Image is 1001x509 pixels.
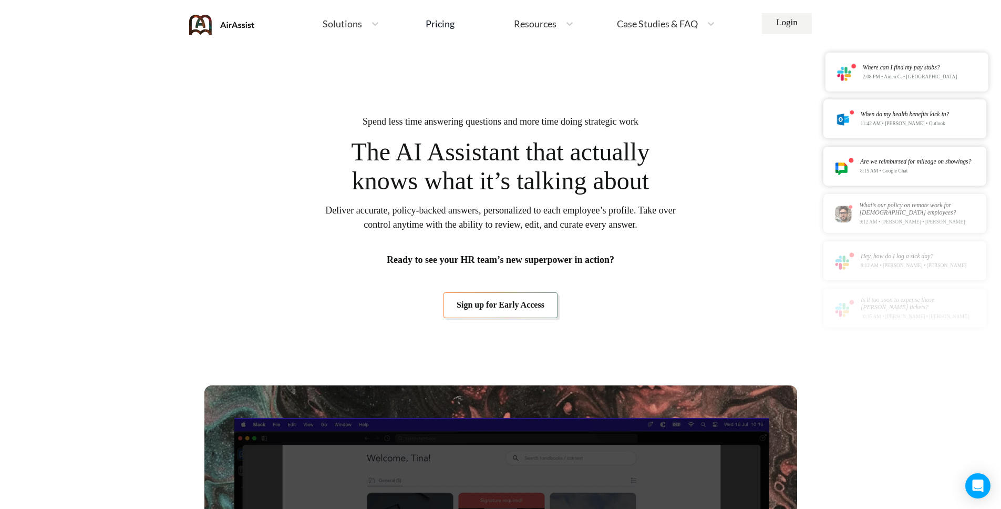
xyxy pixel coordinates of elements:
[514,19,556,28] span: Resources
[835,252,854,270] img: notification
[835,205,853,222] img: notification
[189,15,255,35] img: AirAssist
[323,19,362,28] span: Solutions
[835,157,854,175] img: notification
[835,299,854,317] img: notification
[861,263,966,269] p: 9:12 AM • [PERSON_NAME] • [PERSON_NAME]
[861,297,983,311] div: Is it too soon to expense those [PERSON_NAME] tickets?
[861,253,966,260] div: Hey, how do I log a sick day?
[337,137,664,195] span: The AI Assistant that actually knows what it’s talking about
[863,64,957,71] div: Where can I find my pay stubs?
[863,74,957,80] p: 2:08 PM • Aiden C. • [GEOGRAPHIC_DATA]
[965,473,990,498] div: Open Intercom Messenger
[861,314,983,320] p: 10:35 AM • [PERSON_NAME] • [PERSON_NAME]
[861,121,950,127] p: 11:42 AM • [PERSON_NAME] • Outlook
[325,203,677,232] span: Deliver accurate, policy-backed answers, personalized to each employee’s profile. Take over contr...
[835,110,854,128] img: notification
[363,115,638,129] span: Spend less time answering questions and more time doing strategic work
[860,168,971,174] p: 8:15 AM • Google Chat
[426,19,455,28] div: Pricing
[443,292,558,318] a: Sign up for Early Access
[426,14,455,33] a: Pricing
[762,13,812,34] a: Login
[859,219,983,225] p: 9:12 AM • [PERSON_NAME] • [PERSON_NAME]
[859,202,983,216] div: What’s our policy on remote work for [DEMOGRAPHIC_DATA] employees?
[860,158,971,165] div: Are we reimbursed for mileage on showings?
[861,111,950,118] div: When do my health benefits kick in?
[837,63,856,81] img: notification
[387,253,614,267] span: Ready to see your HR team’s new superpower in action?
[617,19,698,28] span: Case Studies & FAQ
